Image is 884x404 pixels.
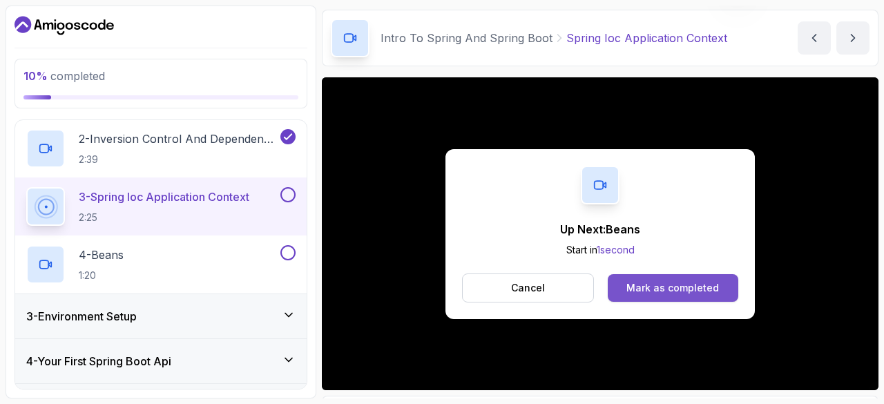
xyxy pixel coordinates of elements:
button: 3-Environment Setup [15,294,307,338]
span: completed [23,69,105,83]
p: 4 - Beans [79,247,124,263]
h3: 3 - Environment Setup [26,308,137,325]
div: Mark as completed [626,281,719,295]
button: Mark as completed [608,274,738,302]
p: Cancel [511,281,545,295]
span: 1 second [597,244,635,256]
button: 3-Spring Ioc Application Context2:25 [26,187,296,226]
iframe: To enrich screen reader interactions, please activate Accessibility in Grammarly extension settings [322,77,878,390]
a: Dashboard [15,15,114,37]
p: 2:39 [79,153,278,166]
button: 4-Your First Spring Boot Api [15,339,307,383]
p: Up Next: Beans [560,221,640,238]
button: Cancel [462,273,594,302]
button: previous content [798,21,831,55]
p: Intro To Spring And Spring Boot [381,30,552,46]
p: 3 - Spring Ioc Application Context [79,189,249,205]
p: Start in [560,243,640,257]
button: 4-Beans1:20 [26,245,296,284]
span: 10 % [23,69,48,83]
p: 2:25 [79,211,249,224]
button: 2-Inversion Control And Dependency Injection2:39 [26,129,296,168]
p: Spring Ioc Application Context [566,30,727,46]
h3: 4 - Your First Spring Boot Api [26,353,171,369]
p: 1:20 [79,269,124,282]
button: next content [836,21,869,55]
p: 2 - Inversion Control And Dependency Injection [79,131,278,147]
